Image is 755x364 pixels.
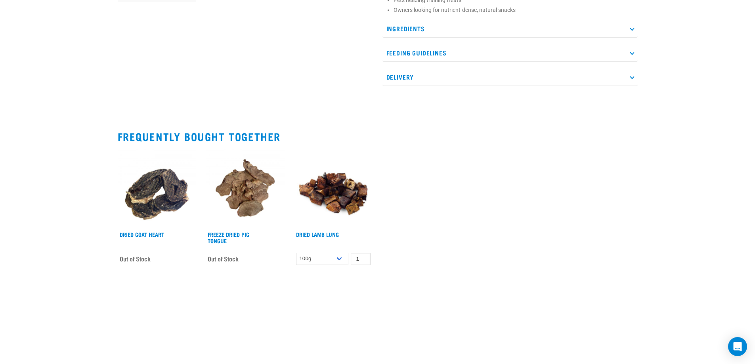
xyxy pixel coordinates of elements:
img: Pig Tongue [206,149,285,227]
p: Delivery [382,68,638,86]
h2: Frequently bought together [118,130,638,143]
a: Dried Goat Heart [120,233,164,236]
p: Feeding Guidelines [382,44,638,62]
span: Out of Stock [208,253,239,265]
p: Ingredients [382,20,638,38]
p: Owners looking for nutrient-dense, natural snacks [394,6,638,14]
a: Dried Lamb Lung [296,233,339,236]
input: 1 [351,253,371,265]
div: Open Intercom Messenger [728,337,747,356]
a: Freeze Dried Pig Tongue [208,233,249,242]
img: Pile Of Dried Lamb Lungs For Pets [294,149,373,227]
img: Goat Heart [118,149,197,227]
span: Out of Stock [120,253,151,265]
